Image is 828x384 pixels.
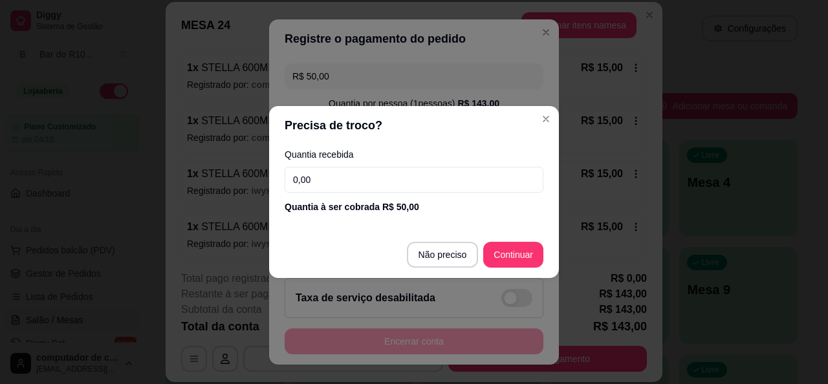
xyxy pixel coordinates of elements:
button: Close [536,109,556,129]
button: Continuar [483,242,543,268]
header: Precisa de troco? [269,106,559,145]
button: Não preciso [407,242,479,268]
div: Quantia à ser cobrada R$ 50,00 [285,200,543,213]
label: Quantia recebida [285,150,543,159]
